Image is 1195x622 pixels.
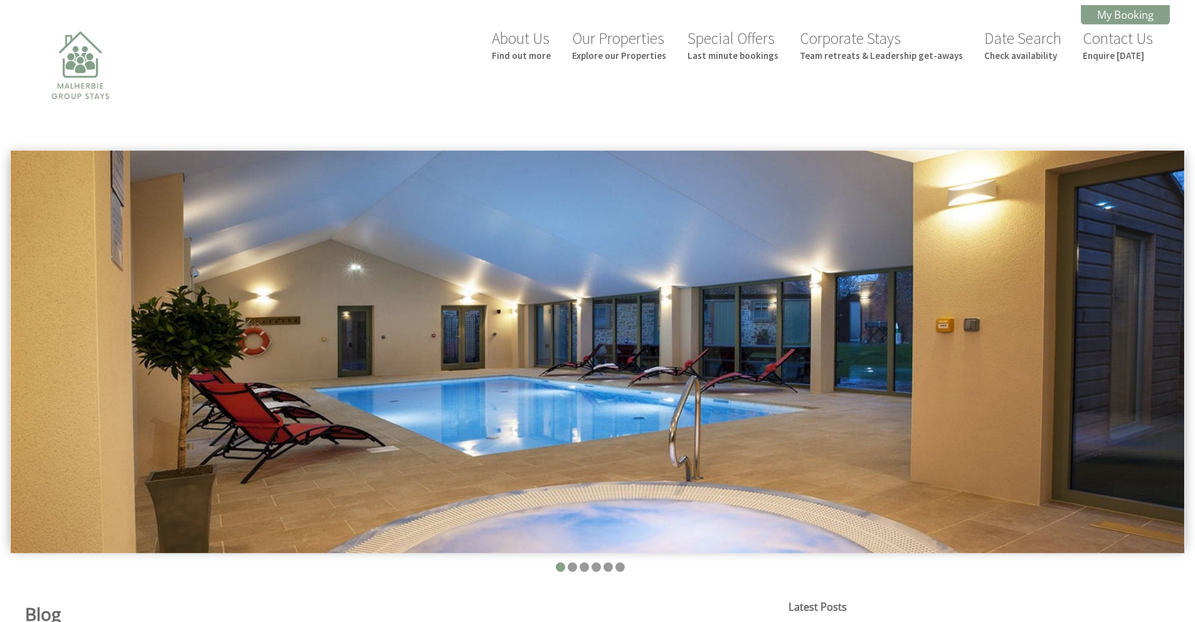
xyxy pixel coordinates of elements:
small: Explore our Properties [572,50,666,61]
a: Corporate StaysTeam retreats & Leadership get-aways [800,28,963,61]
a: Date SearchCheck availability [984,28,1061,61]
img: Malherbie Group Stays [18,23,143,149]
small: Team retreats & Leadership get-aways [800,50,963,61]
small: Check availability [984,50,1061,61]
a: Our PropertiesExplore our Properties [572,28,666,61]
small: Last minute bookings [688,50,778,61]
a: Latest Posts [789,600,847,614]
a: About UsFind out more [492,28,551,61]
a: Special OffersLast minute bookings [688,28,778,61]
small: Find out more [492,50,551,61]
a: Contact UsEnquire [DATE] [1083,28,1153,61]
a: My Booking [1081,5,1170,24]
small: Enquire [DATE] [1083,50,1153,61]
